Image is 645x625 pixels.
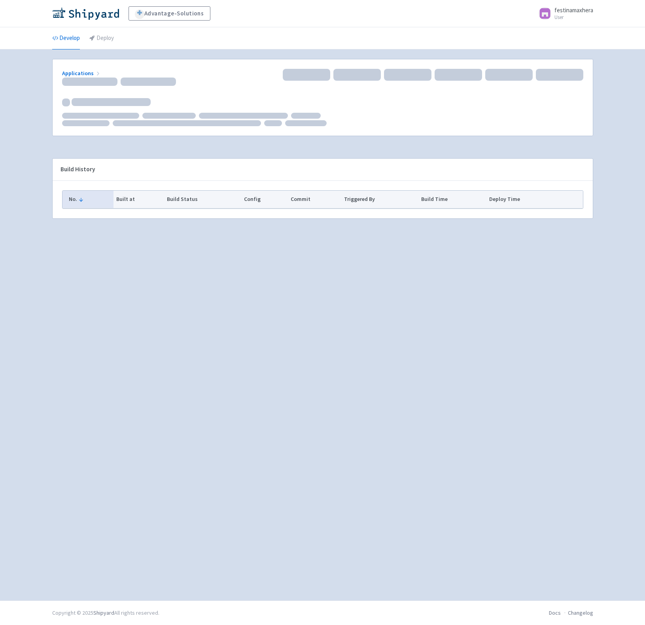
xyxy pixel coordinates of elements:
[52,27,80,49] a: Develop
[288,191,342,208] th: Commit
[61,165,572,174] div: Build History
[549,609,561,616] a: Docs
[554,15,593,20] small: User
[342,191,419,208] th: Triggered By
[242,191,288,208] th: Config
[486,191,564,208] th: Deploy Time
[534,7,593,20] a: festinamaxhera User
[93,609,114,616] a: Shipyard
[89,27,114,49] a: Deploy
[419,191,486,208] th: Build Time
[62,70,101,77] a: Applications
[69,195,111,203] button: No.
[52,7,119,20] img: Shipyard logo
[554,6,593,14] span: festinamaxhera
[52,609,159,617] div: Copyright © 2025 All rights reserved.
[129,6,210,21] a: Advantage-Solutions
[568,609,593,616] a: Changelog
[165,191,242,208] th: Build Status
[113,191,164,208] th: Built at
